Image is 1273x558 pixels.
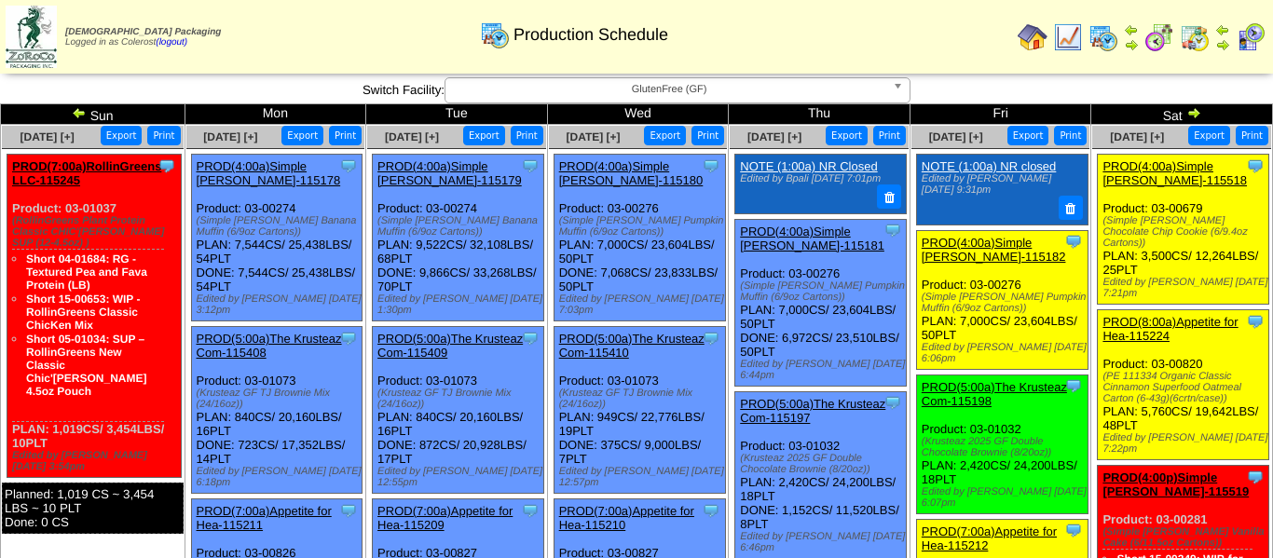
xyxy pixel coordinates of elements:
div: Edited by [PERSON_NAME] [DATE] 1:30pm [377,293,543,316]
img: arrowleft.gif [1124,22,1139,37]
a: Short 05-01034: SUP – RollinGreens New Classic Chic'[PERSON_NAME] 4.5oz Pouch [26,333,147,398]
a: [DATE] [+] [203,130,257,143]
td: Thu [729,104,910,125]
div: Edited by [PERSON_NAME] [DATE] 6:06pm [922,342,1088,364]
div: (Simple [PERSON_NAME] Banana Muffin (6/9oz Cartons)) [197,215,363,238]
div: (Krusteaz GF TJ Brownie Mix (24/16oz)) [559,388,725,410]
img: zoroco-logo-small.webp [6,6,57,68]
td: Tue [366,104,548,125]
div: Product: 03-00276 PLAN: 7,000CS / 23,604LBS / 50PLT DONE: 6,972CS / 23,510LBS / 50PLT [735,219,907,386]
div: (Simple [PERSON_NAME] Pumpkin Muffin (6/9oz Cartons)) [740,280,906,303]
a: Short 04-01684: RG - Textured Pea and Fava Protein (LB) [26,252,147,292]
a: [DATE] [+] [1110,130,1164,143]
button: Print [1054,126,1087,145]
div: Product: 03-00276 PLAN: 7,000CS / 23,604LBS / 50PLT DONE: 7,068CS / 23,833LBS / 50PLT [554,155,725,321]
img: Tooltip [339,157,358,175]
button: Export [1007,126,1049,145]
div: Edited by [PERSON_NAME] [DATE] 3:54pm [12,450,181,472]
div: Product: 03-00820 PLAN: 5,760CS / 19,642LBS / 48PLT [1098,310,1269,460]
img: Tooltip [702,157,720,175]
a: PROD(5:00a)The Krusteaz Com-115197 [740,397,885,425]
img: Tooltip [339,329,358,347]
img: arrowright.gif [1124,37,1139,52]
img: Tooltip [1064,232,1083,251]
a: PROD(7:00a)RollinGreens LLC-115245 [12,159,161,187]
img: Tooltip [1246,312,1265,331]
span: GlutenFree (GF) [453,78,885,101]
div: Product: 03-01073 PLAN: 840CS / 20,160LBS / 16PLT DONE: 723CS / 17,352LBS / 14PLT [191,327,363,494]
a: [DATE] [+] [385,130,439,143]
div: (Simple [PERSON_NAME] Chocolate Chip Cookie (6/9.4oz Cartons)) [1102,215,1268,249]
span: Production Schedule [513,25,668,45]
a: PROD(7:00a)Appetite for Hea-115212 [922,524,1057,552]
div: Edited by [PERSON_NAME] [DATE] 7:22pm [1102,432,1268,455]
div: Product: 03-00679 PLAN: 3,500CS / 12,264LBS / 25PLT [1098,155,1269,305]
img: Tooltip [1246,157,1265,175]
a: PROD(7:00a)Appetite for Hea-115211 [197,504,332,532]
button: Export [1188,126,1230,145]
button: Export [463,126,505,145]
a: PROD(4:00a)Simple [PERSON_NAME]-115179 [377,159,522,187]
img: Tooltip [702,501,720,520]
div: (Simple [PERSON_NAME] Pumpkin Muffin (6/9oz Cartons)) [922,292,1088,314]
div: Product: 03-01073 PLAN: 949CS / 22,776LBS / 19PLT DONE: 375CS / 9,000LBS / 7PLT [554,327,725,494]
a: PROD(8:00a)Appetite for Hea-115224 [1102,315,1238,343]
div: Product: 03-00274 PLAN: 7,544CS / 25,438LBS / 54PLT DONE: 7,544CS / 25,438LBS / 54PLT [191,155,363,321]
div: (Simple [PERSON_NAME] Pumpkin Muffin (6/9oz Cartons)) [559,215,725,238]
img: calendarprod.gif [480,20,510,49]
button: Delete Note [877,184,901,209]
a: PROD(5:00a)The Krusteaz Com-115410 [559,332,705,360]
div: (Krusteaz 2025 GF Double Chocolate Brownie (8/20oz)) [740,453,906,475]
span: Logged in as Colerost [65,27,221,48]
img: Tooltip [883,221,902,239]
button: Print [511,126,543,145]
button: Export [101,126,143,145]
div: Edited by [PERSON_NAME] [DATE] 6:46pm [740,531,906,553]
a: NOTE (1:00a) NR closed [922,159,1057,173]
div: Planned: 1,019 CS ~ 3,454 LBS ~ 10 PLT Done: 0 CS [2,483,184,534]
a: PROD(5:00a)The Krusteaz Com-115409 [377,332,523,360]
div: Edited by [PERSON_NAME] [DATE] 12:55pm [377,466,543,488]
div: Product: 03-01032 PLAN: 2,420CS / 24,200LBS / 18PLT DONE: 1,152CS / 11,520LBS / 8PLT [735,391,907,558]
button: Delete Note [1059,196,1083,220]
a: [DATE] [+] [567,130,621,143]
div: (Krusteaz GF TJ Brownie Mix (24/16oz)) [377,388,543,410]
img: line_graph.gif [1053,22,1083,52]
img: arrowright.gif [1215,37,1230,52]
img: Tooltip [521,501,540,520]
button: Print [1236,126,1268,145]
a: PROD(4:00a)Simple [PERSON_NAME]-115182 [922,236,1066,264]
a: PROD(4:00a)Simple [PERSON_NAME]-115181 [740,225,884,252]
div: (PE 111334 Organic Classic Cinnamon Superfood Oatmeal Carton (6-43g)(6crtn/case)) [1102,371,1268,404]
td: Sun [1,104,185,125]
a: [DATE] [+] [929,130,983,143]
a: [DATE] [+] [747,130,801,143]
div: Edited by [PERSON_NAME] [DATE] 6:07pm [922,486,1088,509]
img: Tooltip [521,157,540,175]
a: PROD(4:00a)Simple [PERSON_NAME]-115178 [197,159,341,187]
a: PROD(4:00a)Simple [PERSON_NAME]-115180 [559,159,704,187]
div: (Simple [PERSON_NAME] Vanilla Cake (6/11.5oz Cartons)) [1102,526,1268,549]
div: (Krusteaz 2025 GF Double Chocolate Brownie (8/20oz)) [922,436,1088,458]
div: Edited by [PERSON_NAME] [DATE] 6:18pm [197,466,363,488]
img: calendarinout.gif [1180,22,1210,52]
img: arrowleft.gif [1215,22,1230,37]
div: Product: 03-01032 PLAN: 2,420CS / 24,200LBS / 18PLT [916,374,1088,513]
a: PROD(4:00a)Simple [PERSON_NAME]-115518 [1102,159,1247,187]
img: Tooltip [1064,521,1083,539]
img: Tooltip [157,157,176,175]
td: Mon [185,104,366,125]
button: Export [644,126,686,145]
span: [DATE] [+] [21,130,75,143]
td: Fri [910,104,1091,125]
a: PROD(4:00p)Simple [PERSON_NAME]-115519 [1102,470,1249,498]
img: Tooltip [339,501,358,520]
td: Wed [547,104,729,125]
button: Print [329,126,362,145]
a: PROD(5:00a)The Krusteaz Com-115198 [922,380,1067,408]
button: Print [691,126,724,145]
img: home.gif [1018,22,1047,52]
